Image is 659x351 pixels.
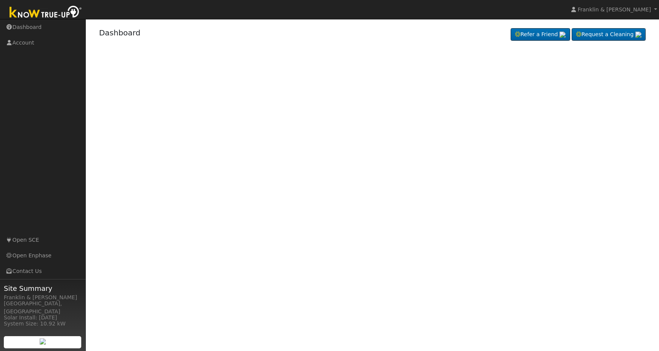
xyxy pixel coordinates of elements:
[572,28,646,41] a: Request a Cleaning
[578,6,651,13] span: Franklin & [PERSON_NAME]
[635,32,641,38] img: retrieve
[559,32,566,38] img: retrieve
[4,320,82,328] div: System Size: 10.92 kW
[4,300,82,316] div: [GEOGRAPHIC_DATA], [GEOGRAPHIC_DATA]
[40,338,46,345] img: retrieve
[99,28,141,37] a: Dashboard
[4,283,82,294] span: Site Summary
[4,294,82,302] div: Franklin & [PERSON_NAME]
[6,4,86,21] img: Know True-Up
[511,28,570,41] a: Refer a Friend
[4,314,82,322] div: Solar Install: [DATE]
